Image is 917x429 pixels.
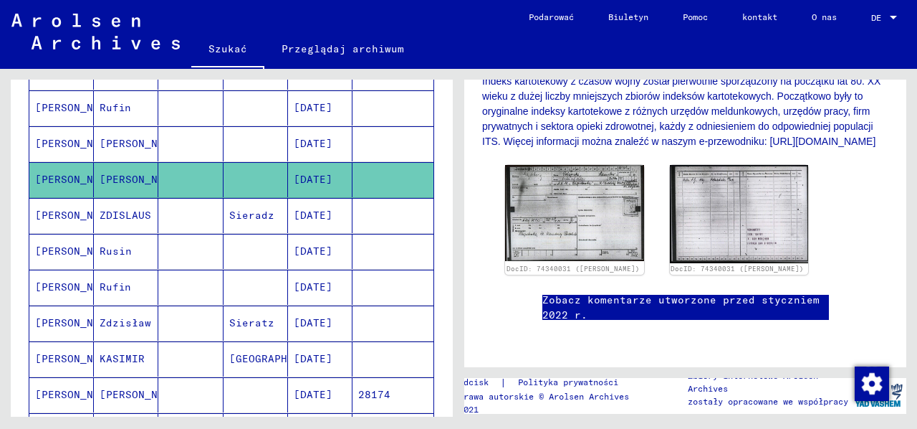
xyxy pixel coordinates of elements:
[518,377,618,387] font: Polityka prywatności
[871,12,881,23] font: DE
[100,101,131,114] font: Rufin
[35,316,119,329] font: [PERSON_NAME]
[852,377,906,413] img: yv_logo.png
[100,209,151,222] font: ZDISLAUS
[35,280,119,293] font: [PERSON_NAME]
[529,11,574,22] font: Podarować
[229,352,339,365] font: [GEOGRAPHIC_DATA]
[505,165,644,260] img: 001.jpg
[294,137,332,150] font: [DATE]
[294,316,332,329] font: [DATE]
[500,376,506,389] font: |
[264,32,421,66] a: Przeglądaj archiwum
[100,316,151,329] font: Zdzisław
[294,209,332,222] font: [DATE]
[100,280,131,293] font: Rufin
[670,165,809,263] img: 002.jpg
[35,137,119,150] font: [PERSON_NAME]
[542,293,829,323] a: Zobacz komentarze utworzone przed styczniem 2022 r.
[100,245,132,258] font: Rusin
[458,391,634,415] font: Prawa autorskie © Arolsen Archives, 2021
[100,173,183,186] font: [PERSON_NAME]
[671,265,804,273] a: DocID: 74340031 ([PERSON_NAME])
[458,377,489,387] font: odcisk
[282,42,404,55] font: Przeglądaj archiwum
[294,173,332,186] font: [DATE]
[482,75,880,147] font: Indeks kartotekowy z czasów wojny został pierwotnie sporządzony na początku lat 80. XX wieku z du...
[742,11,777,22] font: kontakt
[229,316,274,329] font: Sieratz
[812,11,837,22] font: O nas
[191,32,264,69] a: Szukać
[100,352,145,365] font: KASIMIR
[294,352,332,365] font: [DATE]
[294,101,332,114] font: [DATE]
[358,388,390,401] font: 28174
[35,209,119,222] font: [PERSON_NAME]
[294,388,332,401] font: [DATE]
[683,11,708,22] font: Pomoc
[208,42,247,55] font: Szukać
[35,101,119,114] font: [PERSON_NAME]
[688,396,848,420] font: zostały opracowane we współpracy z
[608,11,648,22] font: Biuletyn
[35,245,119,258] font: [PERSON_NAME]
[506,265,640,273] a: DocID: 74340031 ([PERSON_NAME])
[35,388,119,401] font: [PERSON_NAME]
[294,280,332,293] font: [DATE]
[458,375,500,390] a: odcisk
[506,375,635,390] a: Polityka prywatności
[35,352,119,365] font: [PERSON_NAME]
[100,137,183,150] font: [PERSON_NAME]
[11,14,180,49] img: Arolsen_neg.svg
[35,173,119,186] font: [PERSON_NAME]
[100,388,183,401] font: [PERSON_NAME]
[542,293,820,321] font: Zobacz komentarze utworzone przed styczniem 2022 r.
[855,367,889,401] img: Zmiana zgody
[294,245,332,258] font: [DATE]
[229,209,274,222] font: Sieradz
